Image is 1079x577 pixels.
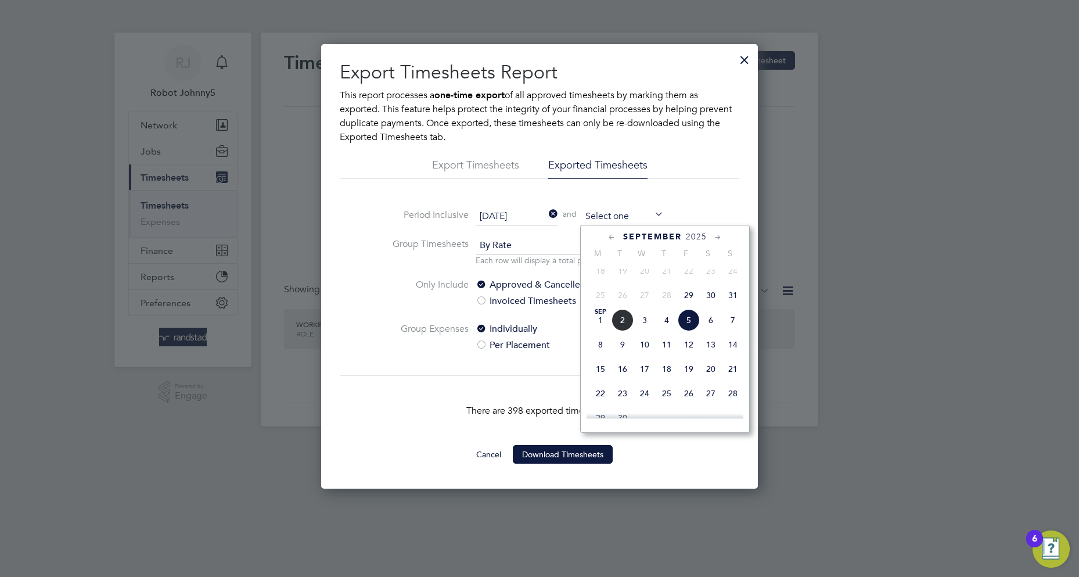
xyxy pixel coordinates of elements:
span: 10 [634,334,656,356]
span: 20 [634,260,656,282]
button: Download Timesheets [513,445,613,464]
span: T [653,248,675,259]
span: 24 [722,260,744,282]
span: 19 [678,358,700,380]
span: 28 [656,284,678,306]
span: T [609,248,631,259]
span: 23 [700,260,722,282]
span: 17 [634,358,656,380]
span: 7 [722,309,744,331]
button: Cancel [467,445,510,464]
b: one-time export [434,89,505,101]
span: 21 [722,358,744,380]
label: Per Placement [476,338,670,352]
p: There are 398 exported timesheets. [340,404,739,418]
span: 23 [612,382,634,404]
span: 31 [722,284,744,306]
span: 30 [612,407,634,429]
span: 6 [700,309,722,331]
span: 9 [612,334,634,356]
span: 26 [678,382,700,404]
input: Select one [476,208,558,225]
label: Approved & Cancelled Timesheets [476,278,670,292]
label: Period Inclusive [382,208,469,223]
span: 29 [678,284,700,306]
div: 6 [1032,539,1037,554]
span: 4 [656,309,678,331]
button: Open Resource Center, 6 new notifications [1033,531,1070,568]
span: 27 [634,284,656,306]
label: Group Timesheets [382,237,469,264]
span: 15 [589,358,612,380]
span: 29 [589,407,612,429]
span: 11 [656,334,678,356]
label: Individually [476,322,670,336]
h2: Export Timesheets Report [340,60,739,85]
span: 8 [589,334,612,356]
span: 2025 [686,232,707,242]
span: 25 [589,284,612,306]
span: 19 [612,260,634,282]
li: Exported Timesheets [548,158,648,179]
span: 25 [656,382,678,404]
span: 18 [656,358,678,380]
span: 22 [678,260,700,282]
span: 26 [612,284,634,306]
span: S [697,248,719,259]
span: 14 [722,334,744,356]
span: Sep [589,309,612,315]
span: 28 [722,382,744,404]
span: 27 [700,382,722,404]
span: 30 [700,284,722,306]
span: 16 [612,358,634,380]
span: 13 [700,334,722,356]
span: 1 [589,309,612,331]
span: M [587,248,609,259]
span: 22 [589,382,612,404]
span: 24 [634,382,656,404]
span: 3 [634,309,656,331]
span: 18 [589,260,612,282]
span: 21 [656,260,678,282]
span: 20 [700,358,722,380]
p: This report processes a of all approved timesheets by marking them as exported. This feature help... [340,88,739,144]
span: 12 [678,334,700,356]
label: Group Expenses [382,322,469,352]
span: September [623,232,682,242]
span: 2 [612,309,634,331]
span: F [675,248,697,259]
span: W [631,248,653,259]
li: Export Timesheets [432,158,519,179]
label: Only Include [382,278,469,308]
span: By Rate [476,237,590,255]
input: Select one [581,208,664,225]
p: Each row will display a total per rate per worker [476,255,649,266]
span: and [558,208,581,225]
label: Invoiced Timesheets [476,294,670,308]
span: S [719,248,741,259]
span: 5 [678,309,700,331]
